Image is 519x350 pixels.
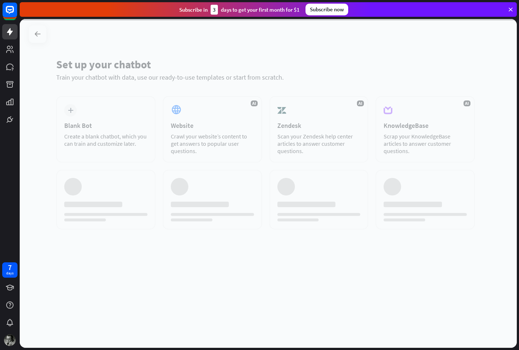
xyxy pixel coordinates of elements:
[6,271,14,276] div: days
[8,264,12,271] div: 7
[305,4,348,15] div: Subscribe now
[2,262,18,278] a: 7 days
[211,5,218,15] div: 3
[179,5,300,15] div: Subscribe in days to get your first month for $1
